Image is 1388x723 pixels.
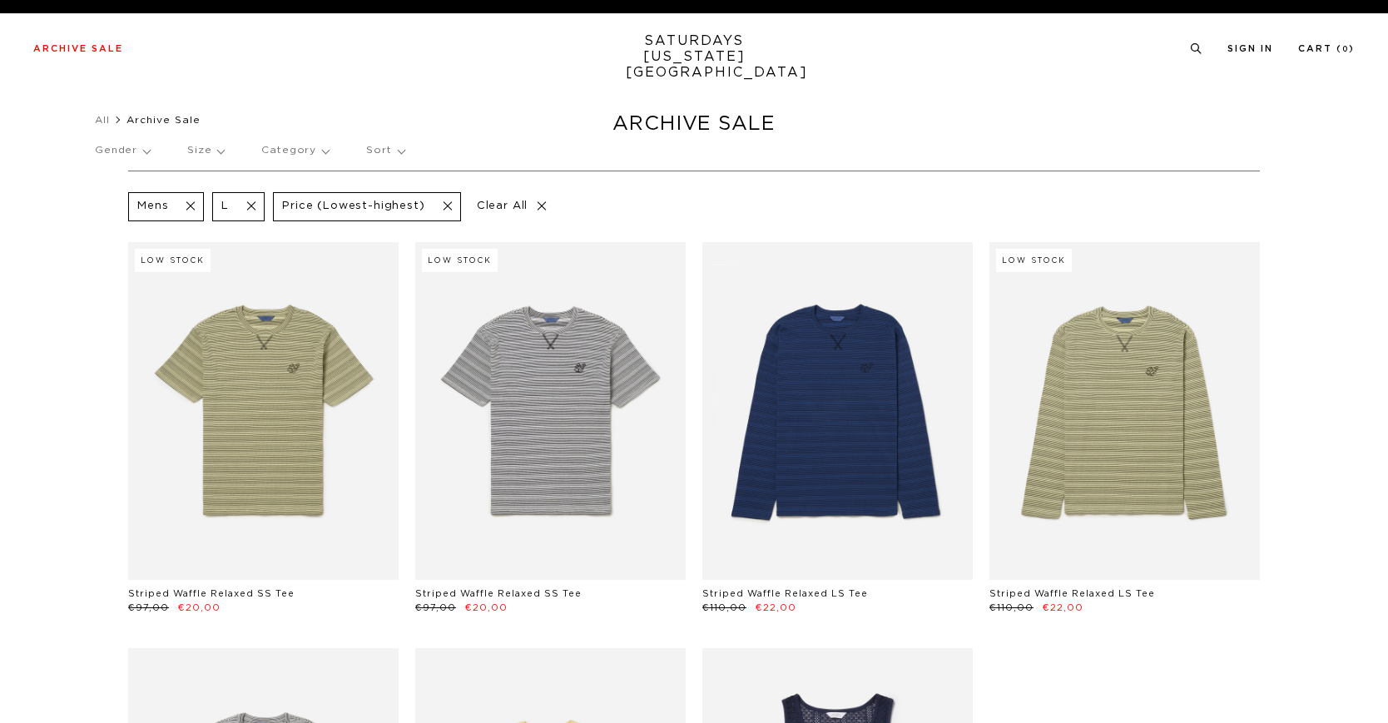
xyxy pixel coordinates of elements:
[1342,46,1349,53] small: 0
[137,200,168,214] p: Mens
[178,603,221,612] span: €20,00
[422,249,498,272] div: Low Stock
[187,131,224,170] p: Size
[33,44,123,53] a: Archive Sale
[702,603,746,612] span: €110,00
[128,603,169,612] span: €97,00
[465,603,508,612] span: €20,00
[366,131,404,170] p: Sort
[415,589,582,598] a: Striped Waffle Relaxed SS Tee
[469,192,555,221] p: Clear All
[95,131,150,170] p: Gender
[1227,44,1273,53] a: Sign In
[989,589,1155,598] a: Striped Waffle Relaxed LS Tee
[135,249,211,272] div: Low Stock
[989,603,1034,612] span: €110,00
[626,33,763,81] a: SATURDAYS[US_STATE][GEOGRAPHIC_DATA]
[702,589,868,598] a: Striped Waffle Relaxed LS Tee
[95,115,110,125] a: All
[128,589,295,598] a: Striped Waffle Relaxed SS Tee
[996,249,1072,272] div: Low Stock
[261,131,329,170] p: Category
[1298,44,1355,53] a: Cart (0)
[1043,603,1083,612] span: €22,00
[756,603,796,612] span: €22,00
[415,603,456,612] span: €97,00
[282,200,424,214] p: Price (Lowest-highest)
[221,200,229,214] p: L
[126,115,201,125] span: Archive Sale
